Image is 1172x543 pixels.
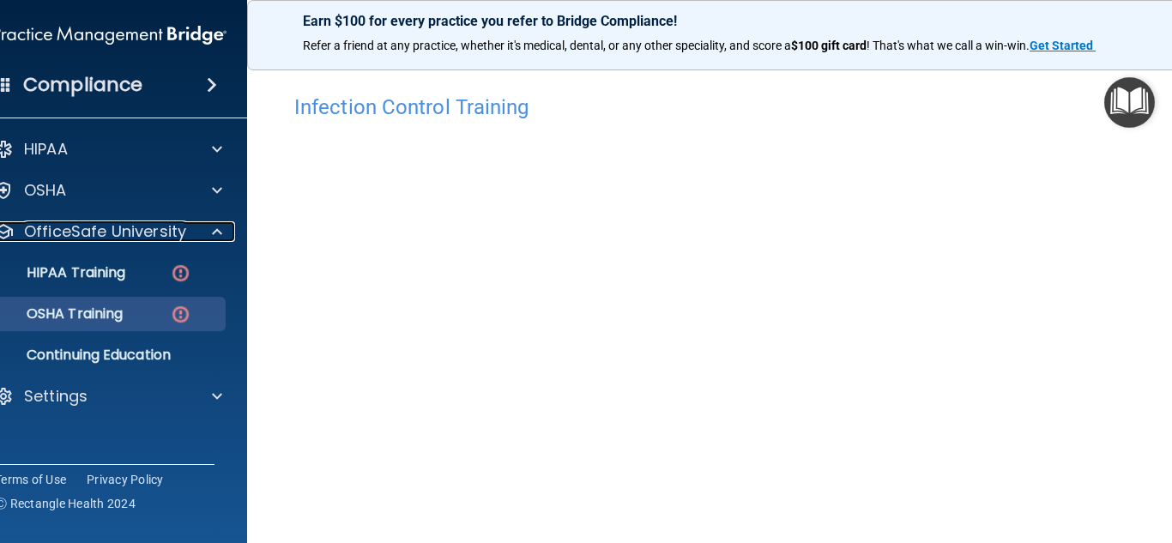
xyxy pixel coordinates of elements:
[1030,39,1096,52] a: Get Started
[24,139,68,160] p: HIPAA
[170,262,191,284] img: danger-circle.6113f641.png
[303,39,791,52] span: Refer a friend at any practice, whether it's medical, dental, or any other speciality, and score a
[867,39,1030,52] span: ! That's what we call a win-win.
[24,180,67,201] p: OSHA
[87,471,164,488] a: Privacy Policy
[23,73,142,97] h4: Compliance
[303,13,1144,29] p: Earn $100 for every practice you refer to Bridge Compliance!
[24,221,186,242] p: OfficeSafe University
[294,96,1152,118] h4: Infection Control Training
[1030,39,1093,52] strong: Get Started
[791,39,867,52] strong: $100 gift card
[170,304,191,325] img: danger-circle.6113f641.png
[24,386,88,407] p: Settings
[1104,77,1155,128] button: Open Resource Center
